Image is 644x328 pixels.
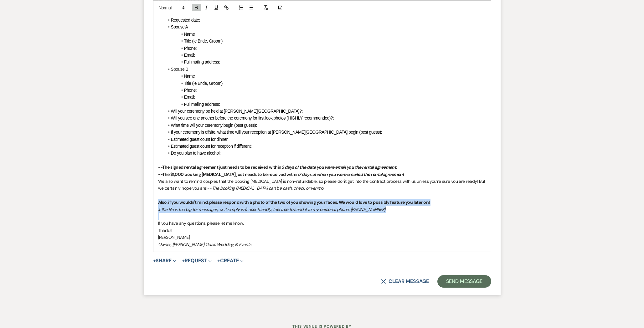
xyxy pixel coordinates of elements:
span: Name [184,74,195,79]
span: Phone: [184,46,197,51]
span: Name [184,32,195,37]
strong: --The $1,000 booking [MEDICAL_DATA] just needs to be received within [158,172,383,177]
span: Full mailing address: [184,59,220,64]
button: Share [153,258,177,263]
button: Create [217,258,243,263]
span: + [217,258,220,263]
span: Email: [184,95,195,100]
span: Spouse A [171,24,188,29]
li: Spouse B [164,66,486,73]
button: Request [182,258,212,263]
em: 3 days of the date you were email you the rental agreement. [281,164,397,170]
span: Will your ceremony be held at [PERSON_NAME][GEOGRAPHIC_DATA]?: [171,109,303,114]
span: Title (Ie Bride, Groom) [184,38,223,44]
span: + [182,258,185,263]
span: Estimated guest count for dinner: [171,137,229,142]
button: Send Message [437,275,491,288]
em: Owner, [PERSON_NAME] Oasis Wedding & Events [158,242,251,247]
span: Will you see one another before the ceremony for first look photos (HIGHLY recommended)?: [171,115,334,120]
span: [PERSON_NAME] [158,234,190,240]
span: Thanks! [158,228,173,233]
button: Clear message [381,279,429,284]
span: Full mailing address: [184,102,220,107]
em: agreement [383,172,404,177]
span: What time will your ceremony begin (best guess): [171,123,257,128]
strong: Also, if you wouldn't mind, please respond with a photo of the two of you showing your faces. We ... [158,199,430,205]
span: Phone: [184,88,197,93]
span: If you have any questions, please let me know. [158,220,244,226]
span: If your ceremony is offsite, what time will your reception at [PERSON_NAME][GEOGRAPHIC_DATA] begi... [171,130,382,135]
strong: --The signed rental agreement just needs to be received within [158,164,397,170]
em: If the file is too big for messages, or it simply isn't user friendly, feel free to send it to my... [158,207,385,212]
span: + [153,258,156,263]
span: Email: [184,53,195,58]
span: Do you plan to have alcohol: [171,151,221,156]
span: Estimated guest count for reception if different: [171,144,252,149]
em: 7 days of when you were emailed the rental [299,172,382,177]
span: Title (Ie Bride, Groom) [184,81,223,86]
em: The booking [MEDICAL_DATA] can be cash, check or venmo. [212,185,324,191]
span: Requested date: [171,18,200,23]
span: We also want to remind couples that the booking [MEDICAL_DATA] is non-refundable, so please don't... [158,178,487,191]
